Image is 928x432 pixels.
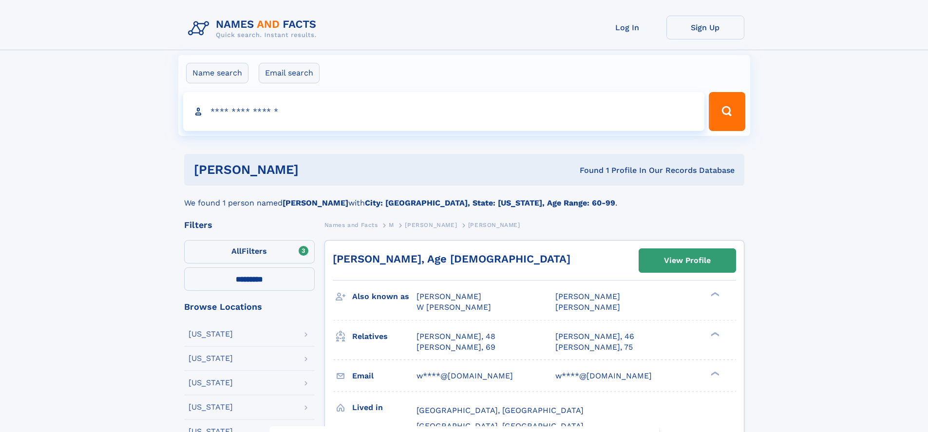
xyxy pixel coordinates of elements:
[184,186,744,209] div: We found 1 person named with .
[555,302,620,312] span: [PERSON_NAME]
[283,198,348,207] b: [PERSON_NAME]
[639,249,736,272] a: View Profile
[184,16,324,42] img: Logo Names and Facts
[389,222,394,228] span: M
[183,92,705,131] input: search input
[333,253,570,265] a: [PERSON_NAME], Age [DEMOGRAPHIC_DATA]
[708,331,720,337] div: ❯
[184,240,315,263] label: Filters
[352,288,417,305] h3: Also known as
[186,63,248,83] label: Name search
[231,246,242,256] span: All
[709,92,745,131] button: Search Button
[417,421,584,431] span: [GEOGRAPHIC_DATA], [GEOGRAPHIC_DATA]
[352,368,417,384] h3: Email
[708,291,720,298] div: ❯
[417,406,584,415] span: [GEOGRAPHIC_DATA], [GEOGRAPHIC_DATA]
[708,370,720,376] div: ❯
[259,63,320,83] label: Email search
[194,164,439,176] h1: [PERSON_NAME]
[189,330,233,338] div: [US_STATE]
[468,222,520,228] span: [PERSON_NAME]
[588,16,666,39] a: Log In
[417,292,481,301] span: [PERSON_NAME]
[352,328,417,345] h3: Relatives
[189,355,233,362] div: [US_STATE]
[184,302,315,311] div: Browse Locations
[184,221,315,229] div: Filters
[664,249,711,272] div: View Profile
[405,222,457,228] span: [PERSON_NAME]
[555,342,633,353] a: [PERSON_NAME], 75
[189,403,233,411] div: [US_STATE]
[189,379,233,387] div: [US_STATE]
[439,165,735,176] div: Found 1 Profile In Our Records Database
[389,219,394,231] a: M
[405,219,457,231] a: [PERSON_NAME]
[555,331,634,342] a: [PERSON_NAME], 46
[352,399,417,416] h3: Lived in
[555,292,620,301] span: [PERSON_NAME]
[417,331,495,342] a: [PERSON_NAME], 48
[417,302,491,312] span: W [PERSON_NAME]
[666,16,744,39] a: Sign Up
[365,198,615,207] b: City: [GEOGRAPHIC_DATA], State: [US_STATE], Age Range: 60-99
[417,342,495,353] a: [PERSON_NAME], 69
[324,219,378,231] a: Names and Facts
